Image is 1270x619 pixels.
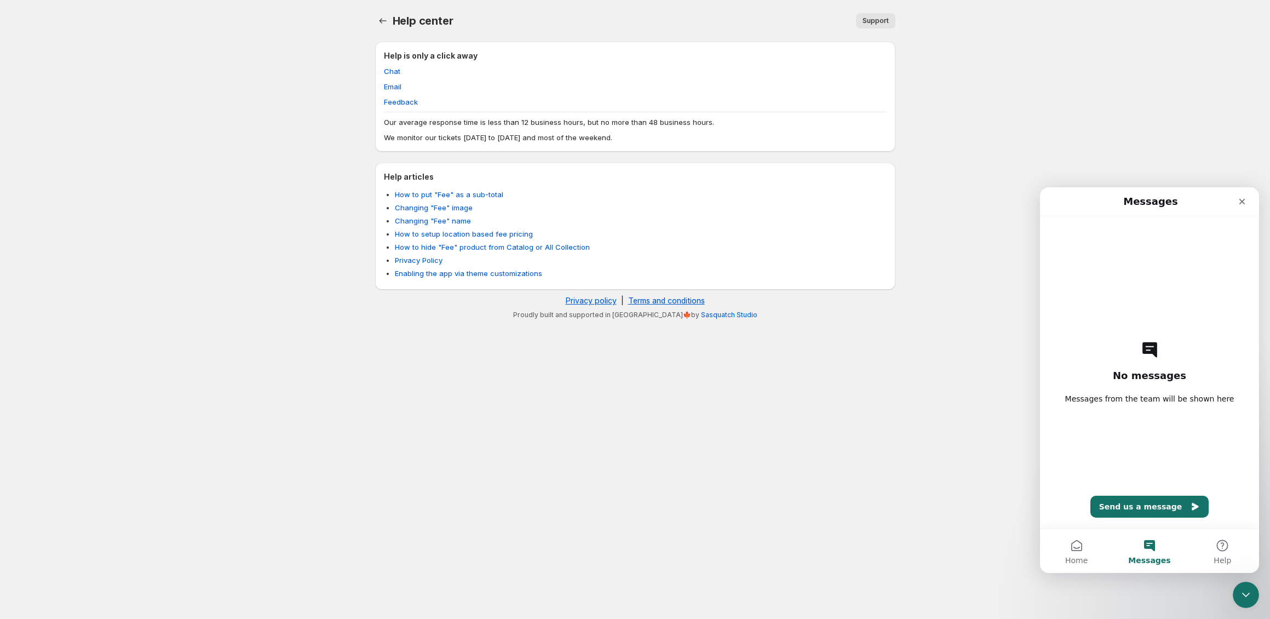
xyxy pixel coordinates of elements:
[701,311,757,319] a: Sasquatch Studio
[377,93,424,111] button: Feedback
[395,216,471,225] a: Changing "Fee" name
[395,230,533,238] a: How to setup location based fee pricing
[863,16,889,25] span: Support
[384,96,418,107] span: Feedback
[395,269,542,278] a: Enabling the app via theme customizations
[395,203,473,212] a: Changing "Fee" image
[384,82,401,91] a: Email
[395,190,503,199] a: How to put "Fee" as a sub-total
[856,13,895,28] button: Support
[384,50,887,61] h2: Help is only a click away
[381,311,890,319] p: Proudly built and supported in [GEOGRAPHIC_DATA]🍁by
[628,296,705,305] a: Terms and conditions
[1040,187,1259,573] iframe: Intercom live chat
[375,13,390,28] a: Home
[384,117,887,128] p: Our average response time is less than 12 business hours, but no more than 48 business hours.
[384,66,400,77] span: Chat
[621,296,624,305] span: |
[377,62,407,80] button: Chat
[395,256,443,265] a: Privacy Policy
[384,132,887,143] p: We monitor our tickets [DATE] to [DATE] and most of the weekend.
[395,243,590,251] a: How to hide "Fee" product from Catalog or All Collection
[393,14,453,27] span: Help center
[566,296,617,305] a: Privacy policy
[1233,582,1259,608] iframe: Intercom live chat
[384,171,887,182] h2: Help articles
